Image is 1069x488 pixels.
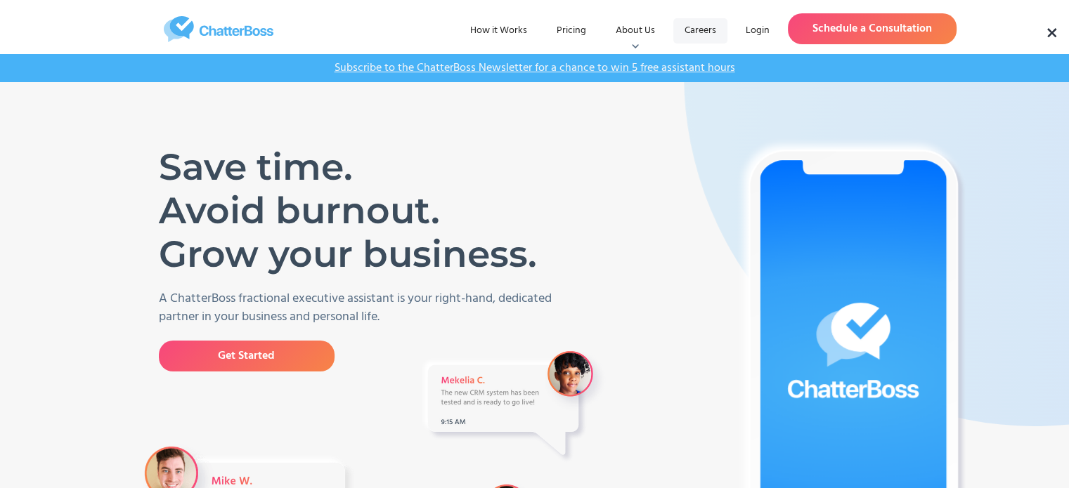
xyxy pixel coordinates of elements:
[417,345,610,466] img: A Message from VA Mekelia
[616,24,655,38] div: About Us
[328,61,742,75] a: Subscribe to the ChatterBoss Newsletter for a chance to win 5 free assistant hours
[159,290,570,327] p: A ChatterBoss fractional executive assistant is your right-hand, dedicated partner in your busine...
[459,18,538,44] a: How it Works
[159,341,335,371] a: Get Started
[673,18,727,44] a: Careers
[734,18,781,44] a: Login
[545,18,597,44] a: Pricing
[604,18,666,44] div: About Us
[159,145,549,276] h1: Save time. Avoid burnout. Grow your business.
[113,16,324,42] a: home
[788,13,957,44] a: Schedule a Consultation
